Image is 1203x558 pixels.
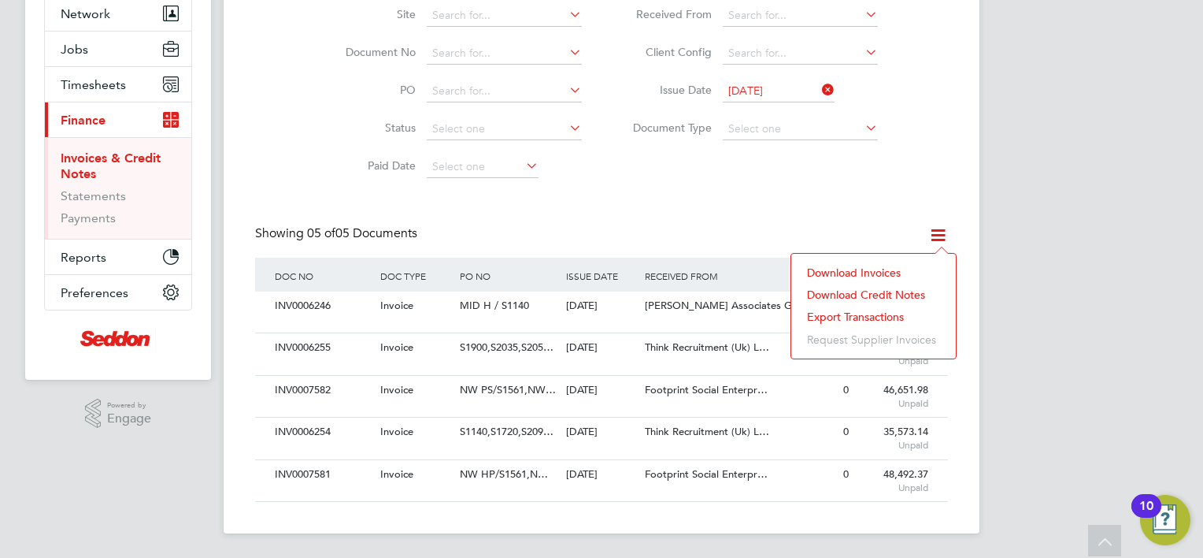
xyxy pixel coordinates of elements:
[723,43,878,65] input: Search for...
[45,137,191,239] div: Finance
[621,45,712,59] label: Client Config
[61,42,88,57] span: Jobs
[44,326,192,352] a: Go to home page
[80,326,156,352] img: seddonconstruction-logo-retina.png
[645,425,769,438] span: Think Recruitment (Uk) L…
[1139,506,1153,526] div: 10
[325,45,416,59] label: Document No
[45,67,191,102] button: Timesheets
[61,210,116,225] a: Payments
[460,299,529,312] span: MID H / S1140
[380,425,413,438] span: Invoice
[460,383,556,396] span: NW PS/S1561,NW…
[621,121,712,135] label: Document Type
[45,275,191,310] button: Preferences
[562,258,642,294] div: ISSUE DATE
[857,482,928,494] span: Unpaid
[562,418,642,447] div: [DATE]
[325,158,416,173] label: Paid Date
[380,467,413,481] span: Invoice
[427,5,582,27] input: Search for...
[645,467,768,481] span: Footprint Social Enterpr…
[45,102,191,137] button: Finance
[723,80,835,102] input: Select one
[857,397,928,410] span: Unpaid
[799,306,948,328] li: Export transactions
[456,258,561,294] div: PO NO
[271,418,376,447] div: INV0006254
[255,225,420,242] div: Showing
[562,460,642,489] div: [DATE]
[380,383,413,396] span: Invoice
[380,340,413,354] span: Invoice
[843,383,849,396] span: 0
[843,425,849,438] span: 0
[723,5,878,27] input: Search for...
[427,118,582,140] input: Select one
[460,467,548,481] span: NW HP/S1561,N…
[562,292,642,321] div: [DATE]
[853,460,932,501] div: 48,492.37
[61,151,161,181] a: Invoices & Credit Notes
[61,6,110,21] span: Network
[325,83,416,97] label: PO
[271,333,376,363] div: INV0006255
[45,240,191,274] button: Reports
[799,329,948,351] li: Request supplier invoices
[843,467,849,481] span: 0
[857,439,928,452] span: Unpaid
[562,376,642,405] div: [DATE]
[271,258,376,294] div: DOC NO
[61,250,106,265] span: Reports
[621,83,712,97] label: Issue Date
[325,121,416,135] label: Status
[427,43,582,65] input: Search for...
[799,262,948,284] li: Download invoices
[307,225,335,241] span: 05 of
[773,258,853,294] div: AGE (DAYS)
[853,418,932,459] div: 35,573.14
[562,333,642,363] div: [DATE]
[460,425,553,438] span: S1140,S1720,S209…
[460,340,553,354] span: S1900,S2035,S205…
[1140,495,1190,545] button: Open Resource Center, 10 new notifications
[427,156,539,178] input: Select one
[641,258,773,294] div: RECEIVED FROM
[45,32,191,66] button: Jobs
[107,399,151,412] span: Powered by
[61,285,128,300] span: Preferences
[107,412,151,426] span: Engage
[380,299,413,312] span: Invoice
[61,77,126,92] span: Timesheets
[85,399,152,429] a: Powered byEngage
[645,340,769,354] span: Think Recruitment (Uk) L…
[799,284,948,306] li: Download credit notes
[857,355,928,367] span: Unpaid
[61,188,126,203] a: Statements
[645,299,812,312] span: [PERSON_NAME] Associates Gro…
[723,118,878,140] input: Select one
[621,7,712,21] label: Received From
[61,113,105,128] span: Finance
[376,258,456,294] div: DOC TYPE
[645,383,768,396] span: Footprint Social Enterpr…
[325,7,416,21] label: Site
[853,376,932,417] div: 46,651.98
[427,80,582,102] input: Search for...
[271,292,376,321] div: INV0006246
[271,460,376,489] div: INV0007581
[307,225,417,241] span: 05 Documents
[271,376,376,405] div: INV0007582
